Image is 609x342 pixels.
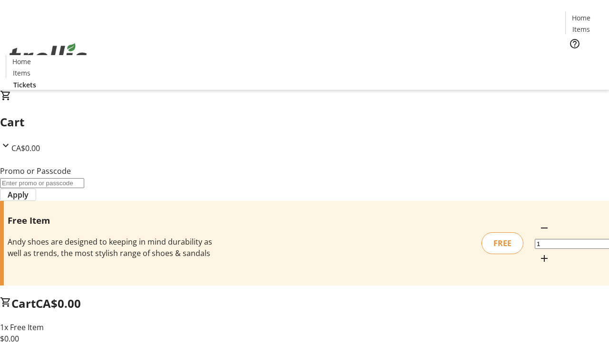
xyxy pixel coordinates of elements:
[535,218,554,237] button: Decrement by one
[6,80,44,90] a: Tickets
[6,57,37,66] a: Home
[8,236,216,259] div: Andy shoes are designed to keeping in mind durability as well as trends, the most stylish range o...
[565,55,603,65] a: Tickets
[6,33,90,80] img: Orient E2E Organization YEeFUxQwnB's Logo
[11,143,40,153] span: CA$0.00
[481,232,523,254] div: FREE
[572,13,590,23] span: Home
[12,57,31,66] span: Home
[8,189,29,200] span: Apply
[566,13,596,23] a: Home
[13,80,36,90] span: Tickets
[566,24,596,34] a: Items
[36,295,81,311] span: CA$0.00
[565,34,584,53] button: Help
[535,249,554,268] button: Increment by one
[8,214,216,227] h3: Free Item
[13,68,30,78] span: Items
[6,68,37,78] a: Items
[572,24,590,34] span: Items
[573,55,596,65] span: Tickets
